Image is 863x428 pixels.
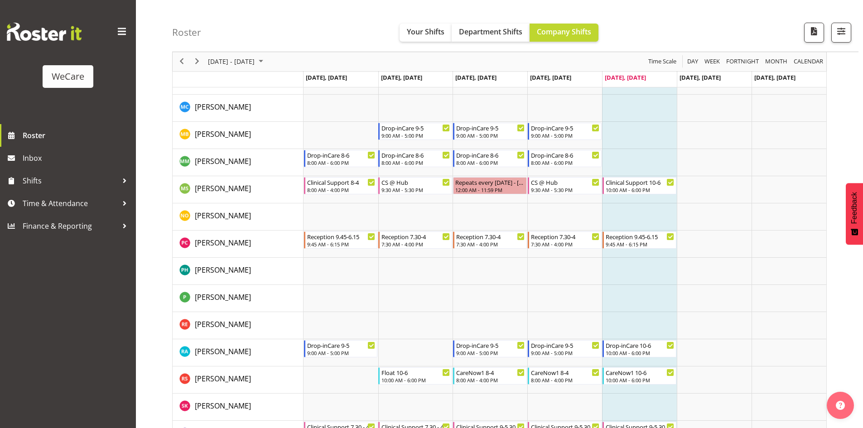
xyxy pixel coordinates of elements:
div: Matthew Mckenzie"s event - Drop-inCare 8-6 Begin From Tuesday, August 12, 2025 at 8:00:00 AM GMT+... [378,150,452,167]
span: Roster [23,129,131,142]
span: [DATE], [DATE] [306,73,347,82]
button: Time Scale [647,56,678,67]
span: [PERSON_NAME] [195,156,251,166]
span: Day [686,56,699,67]
a: [PERSON_NAME] [195,183,251,194]
button: Next [191,56,203,67]
div: previous period [174,52,189,71]
span: Shifts [23,174,118,188]
div: Penny Clyne-Moffat"s event - Reception 9.45-6.15 Begin From Monday, August 11, 2025 at 9:45:00 AM... [304,231,378,249]
button: Your Shifts [400,24,452,42]
h4: Roster [172,27,201,38]
span: [DATE] - [DATE] [207,56,256,67]
a: [PERSON_NAME] [195,156,251,167]
span: [DATE], [DATE] [381,73,422,82]
div: 12:00 AM - 11:59 PM [455,186,525,193]
span: Week [704,56,721,67]
div: 9:00 AM - 5:00 PM [456,132,525,139]
button: Company Shifts [530,24,598,42]
div: 8:00 AM - 4:00 PM [307,186,376,193]
div: 8:00 AM - 6:00 PM [307,159,376,166]
span: Your Shifts [407,27,444,37]
div: 9:00 AM - 5:00 PM [307,349,376,356]
button: August 2025 [207,56,267,67]
div: Penny Clyne-Moffat"s event - Reception 9.45-6.15 Begin From Friday, August 15, 2025 at 9:45:00 AM... [603,231,676,249]
button: Fortnight [725,56,761,67]
td: Penny Clyne-Moffat resource [173,231,304,258]
button: Filter Shifts [831,23,851,43]
div: Mehreen Sardar"s event - Repeats every wednesday - Mehreen Sardar Begin From Wednesday, August 13... [453,177,527,194]
div: 8:00 AM - 4:00 PM [531,376,599,384]
td: Natasha Ottley resource [173,203,304,231]
span: calendar [793,56,824,67]
span: [PERSON_NAME] [195,102,251,112]
td: Matthew Brewer resource [173,122,304,149]
span: [PERSON_NAME] [195,374,251,384]
div: 8:00 AM - 6:00 PM [456,159,525,166]
span: Feedback [850,192,858,224]
div: Reception 9.45-6.15 [606,232,674,241]
div: Rhianne Sharples"s event - CareNow1 8-4 Begin From Thursday, August 14, 2025 at 8:00:00 AM GMT+12... [528,367,602,385]
a: [PERSON_NAME] [195,400,251,411]
span: [PERSON_NAME] [195,211,251,221]
div: Rhianne Sharples"s event - CareNow1 8-4 Begin From Wednesday, August 13, 2025 at 8:00:00 AM GMT+1... [453,367,527,385]
div: next period [189,52,205,71]
span: [DATE], [DATE] [605,73,646,82]
div: Reception 7.30-4 [456,232,525,241]
div: Rhianne Sharples"s event - Float 10-6 Begin From Tuesday, August 12, 2025 at 10:00:00 AM GMT+12:0... [378,367,452,385]
td: Pooja Prabhu resource [173,285,304,312]
div: CS @ Hub [381,178,450,187]
div: 10:00 AM - 6:00 PM [606,349,674,356]
button: Download a PDF of the roster according to the set date range. [804,23,824,43]
div: 10:00 AM - 6:00 PM [606,186,674,193]
div: Drop-inCare 9-5 [531,123,599,132]
span: [PERSON_NAME] [195,238,251,248]
div: CareNow1 10-6 [606,368,674,377]
div: Mehreen Sardar"s event - Clinical Support 10-6 Begin From Friday, August 15, 2025 at 10:00:00 AM ... [603,177,676,194]
div: 9:00 AM - 5:00 PM [456,349,525,356]
a: [PERSON_NAME] [195,129,251,139]
button: Department Shifts [452,24,530,42]
div: Matthew Brewer"s event - Drop-inCare 9-5 Begin From Tuesday, August 12, 2025 at 9:00:00 AM GMT+12... [378,123,452,140]
span: [PERSON_NAME] [195,319,251,329]
img: help-xxl-2.png [836,401,845,410]
div: Drop-inCare 9-5 [531,341,599,350]
div: Rhianne Sharples"s event - CareNow1 10-6 Begin From Friday, August 15, 2025 at 10:00:00 AM GMT+12... [603,367,676,385]
div: Float 10-6 [381,368,450,377]
div: Matthew Brewer"s event - Drop-inCare 9-5 Begin From Wednesday, August 13, 2025 at 9:00:00 AM GMT+... [453,123,527,140]
div: Drop-inCare 9-5 [381,123,450,132]
div: 8:00 AM - 4:00 PM [456,376,525,384]
td: Rachna Anderson resource [173,339,304,366]
div: Drop-inCare 8-6 [307,150,376,159]
img: Rosterit website logo [7,23,82,41]
span: [DATE], [DATE] [680,73,721,82]
div: Drop-inCare 8-6 [381,150,450,159]
td: Rhianne Sharples resource [173,366,304,394]
div: Reception 7.30-4 [531,232,599,241]
span: Inbox [23,151,131,165]
div: CS @ Hub [531,178,599,187]
div: Drop-inCare 8-6 [456,150,525,159]
div: 7:30 AM - 4:00 PM [531,240,599,248]
div: Mehreen Sardar"s event - Clinical Support 8-4 Begin From Monday, August 11, 2025 at 8:00:00 AM GM... [304,177,378,194]
div: Rachna Anderson"s event - Drop-inCare 9-5 Begin From Wednesday, August 13, 2025 at 9:00:00 AM GMT... [453,340,527,357]
div: August 11 - 17, 2025 [205,52,269,71]
td: Philippa Henry resource [173,258,304,285]
td: Rachel Els resource [173,312,304,339]
div: 9:45 AM - 6:15 PM [606,240,674,248]
td: Mary Childs resource [173,95,304,122]
div: Mehreen Sardar"s event - CS @ Hub Begin From Tuesday, August 12, 2025 at 9:30:00 AM GMT+12:00 End... [378,177,452,194]
div: Matthew Mckenzie"s event - Drop-inCare 8-6 Begin From Monday, August 11, 2025 at 8:00:00 AM GMT+1... [304,150,378,167]
div: Reception 9.45-6.15 [307,232,376,241]
td: Matthew Mckenzie resource [173,149,304,176]
a: [PERSON_NAME] [195,237,251,248]
div: 10:00 AM - 6:00 PM [606,376,674,384]
div: Reception 7.30-4 [381,232,450,241]
span: [PERSON_NAME] [195,292,251,302]
div: 9:00 AM - 5:00 PM [531,132,599,139]
div: Drop-inCare 9-5 [456,123,525,132]
span: [PERSON_NAME] [195,265,251,275]
div: Drop-inCare 8-6 [531,150,599,159]
button: Timeline Week [703,56,722,67]
span: Fortnight [725,56,760,67]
